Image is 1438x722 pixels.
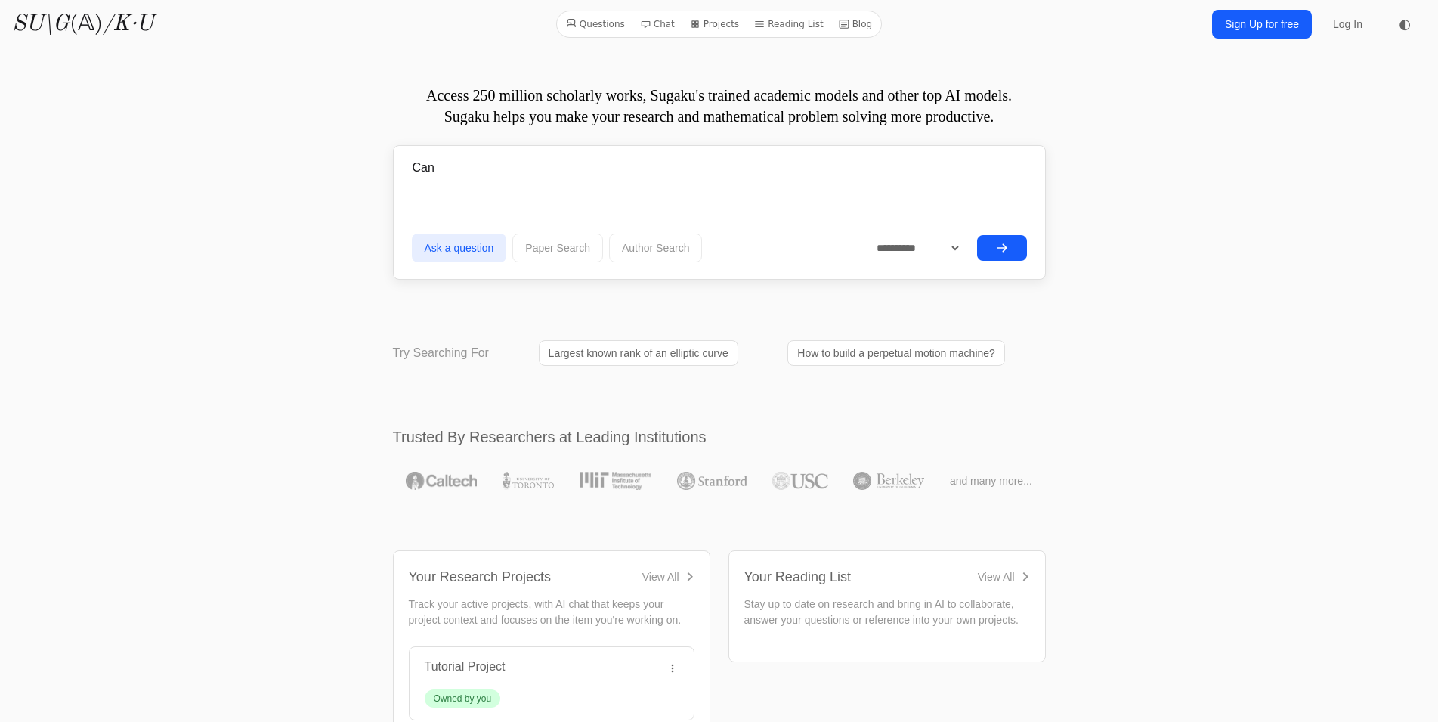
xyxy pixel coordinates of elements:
[1390,9,1420,39] button: ◐
[744,597,1030,628] p: Stay up to date on research and bring in AI to collaborate, answer your questions or reference in...
[512,234,603,262] button: Paper Search
[503,472,554,490] img: University of Toronto
[409,597,694,628] p: Track your active projects, with AI chat that keeps your project context and focuses on the item ...
[434,693,492,705] div: Owned by you
[580,472,651,490] img: MIT
[393,426,1046,448] h2: Trusted By Researchers at Leading Institutions
[1324,11,1372,38] a: Log In
[772,472,827,490] img: USC
[642,569,679,584] div: View All
[677,472,747,490] img: Stanford
[787,340,1005,366] a: How to build a perpetual motion machine?
[748,14,830,34] a: Reading List
[393,85,1046,127] p: Access 250 million scholarly works, Sugaku's trained academic models and other top AI models. Sug...
[12,11,153,38] a: SU\G(𝔸)/K·U
[425,660,506,673] a: Tutorial Project
[1212,10,1312,39] a: Sign Up for free
[853,472,924,490] img: UC Berkeley
[539,340,738,366] a: Largest known rank of an elliptic curve
[12,13,70,36] i: SU\G
[684,14,745,34] a: Projects
[406,472,477,490] img: Caltech
[744,566,851,587] div: Your Reading List
[1399,17,1411,31] span: ◐
[642,569,694,584] a: View All
[103,13,153,36] i: /K·U
[950,473,1032,488] span: and many more...
[978,569,1030,584] a: View All
[560,14,631,34] a: Questions
[412,234,507,262] button: Ask a question
[409,566,551,587] div: Your Research Projects
[978,569,1015,584] div: View All
[412,149,1027,187] input: Ask me a question
[833,14,879,34] a: Blog
[634,14,681,34] a: Chat
[609,234,703,262] button: Author Search
[393,344,489,362] p: Try Searching For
